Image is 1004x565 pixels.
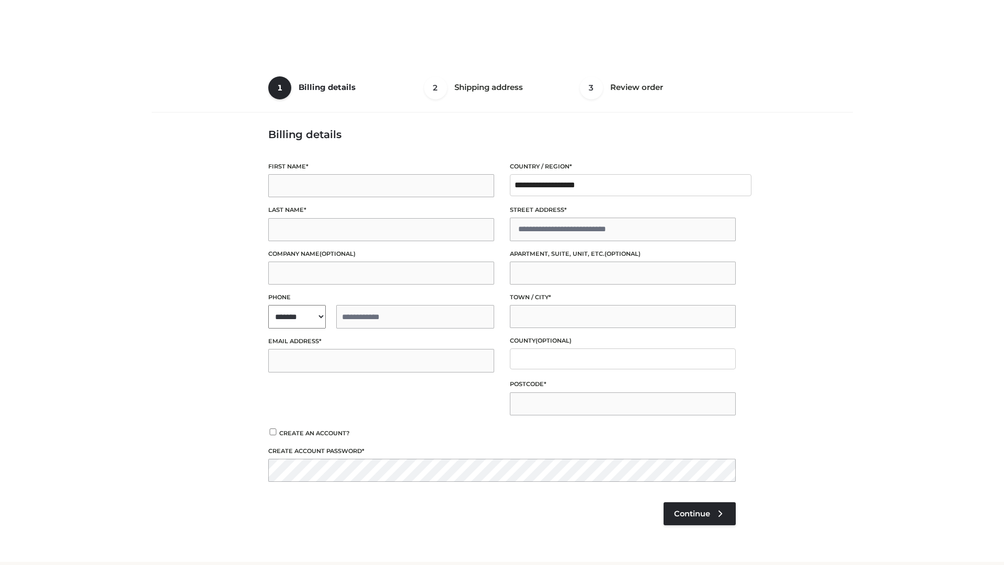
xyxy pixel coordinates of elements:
span: Create an account? [279,430,350,437]
a: Continue [664,502,736,525]
label: Create account password [268,446,736,456]
span: (optional) [604,250,641,257]
label: Postcode [510,379,736,389]
label: Company name [268,249,494,259]
span: 2 [424,76,447,99]
label: County [510,336,736,346]
label: First name [268,162,494,172]
label: Last name [268,205,494,215]
h3: Billing details [268,128,736,141]
label: Country / Region [510,162,736,172]
span: Billing details [299,82,356,92]
span: 1 [268,76,291,99]
span: (optional) [535,337,572,344]
label: Street address [510,205,736,215]
label: Email address [268,336,494,346]
span: Review order [610,82,663,92]
input: Create an account? [268,428,278,435]
span: (optional) [320,250,356,257]
label: Phone [268,292,494,302]
label: Apartment, suite, unit, etc. [510,249,736,259]
span: Continue [674,509,710,518]
label: Town / City [510,292,736,302]
span: Shipping address [454,82,523,92]
span: 3 [580,76,603,99]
